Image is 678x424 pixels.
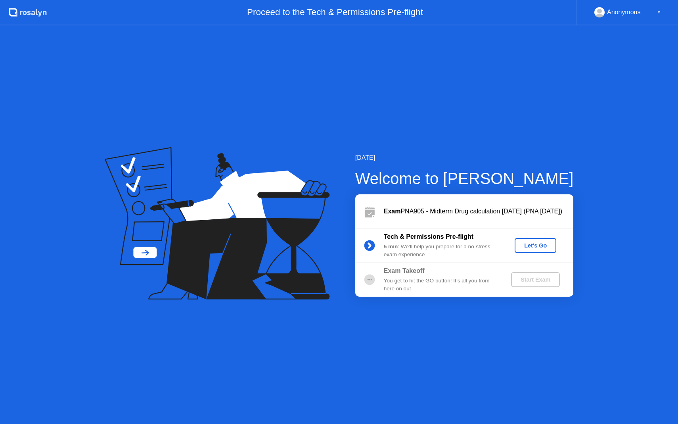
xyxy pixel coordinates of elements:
[384,233,473,240] b: Tech & Permissions Pre-flight
[511,272,560,287] button: Start Exam
[355,167,574,190] div: Welcome to [PERSON_NAME]
[384,244,398,249] b: 5 min
[355,153,574,163] div: [DATE]
[514,276,557,283] div: Start Exam
[515,238,556,253] button: Let's Go
[384,277,498,293] div: You get to hit the GO button! It’s all you from here on out
[657,7,661,17] div: ▼
[384,267,425,274] b: Exam Takeoff
[384,207,573,216] div: PNA905 - Midterm Drug calculation [DATE] (PNA [DATE])
[384,208,401,215] b: Exam
[518,242,553,249] div: Let's Go
[607,7,641,17] div: Anonymous
[384,243,498,259] div: : We’ll help you prepare for a no-stress exam experience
